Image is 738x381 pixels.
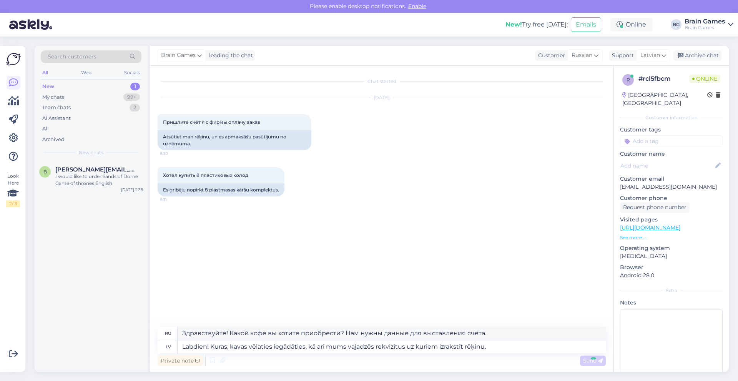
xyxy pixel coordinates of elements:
span: Online [689,75,720,83]
div: Customer [535,52,565,60]
img: Askly Logo [6,52,21,67]
span: Latvian [640,51,660,60]
p: Notes [620,299,723,307]
p: Operating system [620,244,723,252]
span: bruno__rosa@hotmail.com [55,166,135,173]
div: Try free [DATE]: [505,20,568,29]
div: Archived [42,136,65,143]
div: AI Assistant [42,115,71,122]
div: Es gribēju nopirkt 8 plastmasas kāršu komplektus. [158,183,284,196]
div: Request phone number [620,202,690,213]
p: [MEDICAL_DATA] [620,252,723,260]
div: New [42,83,54,90]
input: Add a tag [620,135,723,147]
div: 99+ [123,93,140,101]
b: New! [505,21,522,28]
div: Look Here [6,173,20,207]
span: 8:30 [160,151,189,156]
span: Enable [406,3,429,10]
p: Customer tags [620,126,723,134]
p: Android 28.0 [620,271,723,280]
p: Browser [620,263,723,271]
div: Customer information [620,114,723,121]
div: 2 / 3 [6,200,20,207]
div: [GEOGRAPHIC_DATA], [GEOGRAPHIC_DATA] [622,91,707,107]
p: [EMAIL_ADDRESS][DOMAIN_NAME] [620,183,723,191]
span: Brain Games [161,51,196,60]
div: My chats [42,93,64,101]
button: Emails [571,17,601,32]
div: Brain Games [685,25,725,31]
div: leading the chat [206,52,253,60]
div: Team chats [42,104,71,111]
span: Russian [572,51,592,60]
div: Socials [123,68,141,78]
div: Support [609,52,634,60]
div: All [41,68,50,78]
div: 2 [130,104,140,111]
div: Atsūtiet man rēķinu, un es apmaksāšu pasūtījumu no uzņēmuma. [158,130,311,150]
div: [DATE] [158,94,606,101]
input: Add name [620,161,714,170]
p: See more ... [620,234,723,241]
span: r [627,77,630,83]
div: # rcl5fbcm [638,74,689,83]
div: BG [671,19,681,30]
span: New chats [79,149,103,156]
div: Web [80,68,93,78]
div: I would like to order Sands of Dorne Game of thrones English [55,173,143,187]
div: Online [610,18,652,32]
a: [URL][DOMAIN_NAME] [620,224,680,231]
div: Archive chat [673,50,722,61]
div: Chat started [158,78,606,85]
p: Customer email [620,175,723,183]
div: Brain Games [685,18,725,25]
div: Extra [620,287,723,294]
a: Brain GamesBrain Games [685,18,733,31]
p: Customer phone [620,194,723,202]
p: Customer name [620,150,723,158]
span: Search customers [48,53,96,61]
div: All [42,125,49,133]
div: 1 [130,83,140,90]
span: b [43,169,47,175]
span: 8:31 [160,197,189,203]
p: Visited pages [620,216,723,224]
div: [DATE] 2:38 [121,187,143,193]
span: Пришлите счёт я с фирмы оплачу заказ [163,119,260,125]
span: Хотел купить 8 пластиковых колод [163,172,248,178]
